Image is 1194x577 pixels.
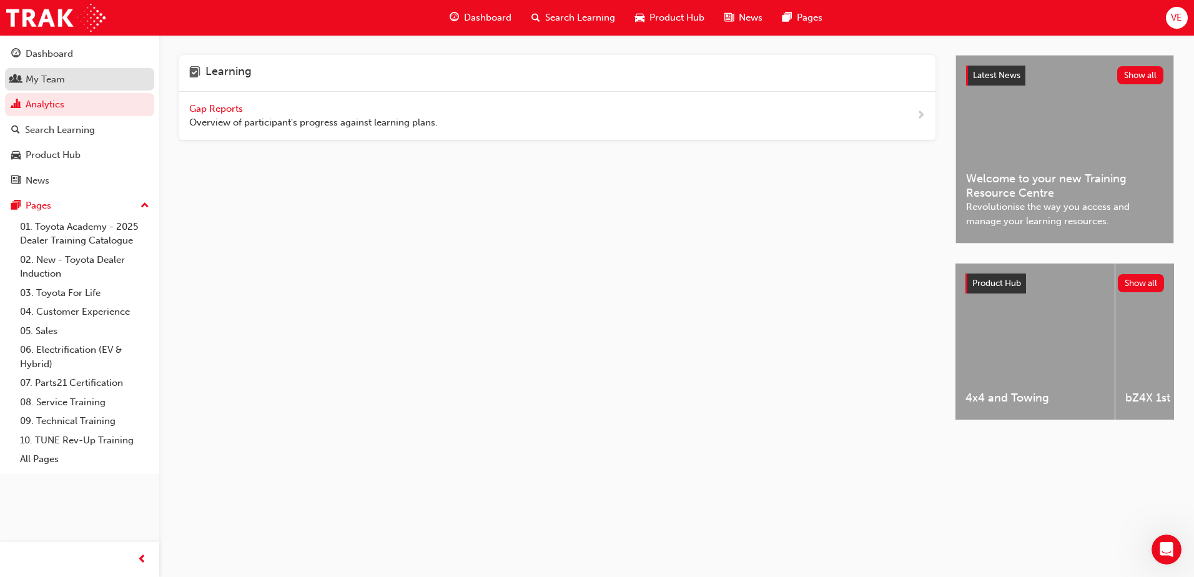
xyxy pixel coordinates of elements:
[714,5,772,31] a: news-iconNews
[15,250,154,284] a: 02. New - Toyota Dealer Induction
[15,450,154,469] a: All Pages
[15,373,154,393] a: 07. Parts21 Certification
[966,172,1163,200] span: Welcome to your new Training Resource Centre
[15,393,154,412] a: 08. Service Training
[11,200,21,212] span: pages-icon
[1166,7,1188,29] button: VE
[955,264,1115,420] a: 4x4 and Towing
[15,217,154,250] a: 01. Toyota Academy - 2025 Dealer Training Catalogue
[15,284,154,303] a: 03. Toyota For Life
[6,4,106,32] img: Trak
[5,169,154,192] a: News
[521,5,625,31] a: search-iconSearch Learning
[5,68,154,91] a: My Team
[649,11,704,25] span: Product Hub
[440,5,521,31] a: guage-iconDashboard
[464,11,511,25] span: Dashboard
[724,10,734,26] span: news-icon
[955,55,1174,244] a: Latest NewsShow allWelcome to your new Training Resource CentreRevolutionise the way you access a...
[1152,535,1182,565] iframe: Intercom live chat
[26,72,65,87] div: My Team
[739,11,762,25] span: News
[972,278,1021,288] span: Product Hub
[11,150,21,161] span: car-icon
[1118,274,1165,292] button: Show all
[137,552,147,568] span: prev-icon
[965,391,1105,405] span: 4x4 and Towing
[531,10,540,26] span: search-icon
[5,119,154,142] a: Search Learning
[11,99,21,111] span: chart-icon
[11,175,21,187] span: news-icon
[205,65,252,81] h4: Learning
[15,340,154,373] a: 06. Electrification (EV & Hybrid)
[5,194,154,217] button: Pages
[11,125,20,136] span: search-icon
[5,42,154,66] a: Dashboard
[797,11,822,25] span: Pages
[26,174,49,188] div: News
[189,65,200,81] span: learning-icon
[450,10,459,26] span: guage-icon
[15,412,154,431] a: 09. Technical Training
[11,74,21,86] span: people-icon
[15,302,154,322] a: 04. Customer Experience
[26,148,81,162] div: Product Hub
[1117,66,1164,84] button: Show all
[25,123,95,137] div: Search Learning
[1171,11,1182,25] span: VE
[189,103,245,114] span: Gap Reports
[625,5,714,31] a: car-iconProduct Hub
[966,66,1163,86] a: Latest NewsShow all
[635,10,644,26] span: car-icon
[5,40,154,194] button: DashboardMy TeamAnalyticsSearch LearningProduct HubNews
[965,274,1164,293] a: Product HubShow all
[966,200,1163,228] span: Revolutionise the way you access and manage your learning resources.
[545,11,615,25] span: Search Learning
[5,93,154,116] a: Analytics
[26,199,51,213] div: Pages
[772,5,832,31] a: pages-iconPages
[15,322,154,341] a: 05. Sales
[916,108,925,124] span: next-icon
[5,144,154,167] a: Product Hub
[179,92,935,141] a: Gap Reports Overview of participant's progress against learning plans.next-icon
[141,198,149,214] span: up-icon
[782,10,792,26] span: pages-icon
[11,49,21,60] span: guage-icon
[26,47,73,61] div: Dashboard
[973,70,1020,81] span: Latest News
[189,116,438,130] span: Overview of participant's progress against learning plans.
[15,431,154,450] a: 10. TUNE Rev-Up Training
